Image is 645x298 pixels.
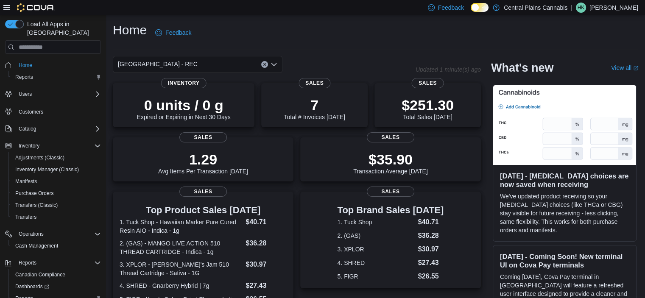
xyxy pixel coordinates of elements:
a: Transfers [12,212,40,222]
span: Sales [367,132,414,142]
span: Customers [19,109,43,115]
span: Transfers (Classic) [12,200,101,210]
span: Feedback [165,28,191,37]
div: Avg Items Per Transaction [DATE] [158,151,248,175]
span: Users [19,91,32,97]
p: 0 units / 0 g [137,97,231,114]
a: Inventory Manager (Classic) [12,164,82,175]
button: Manifests [8,175,104,187]
span: Adjustments (Classic) [15,154,64,161]
button: Reports [8,71,104,83]
span: Cash Management [12,241,101,251]
a: View allExternal link [611,64,638,71]
dt: 5. FIGR [338,272,415,281]
span: Sales [179,187,227,197]
button: Catalog [2,123,104,135]
span: Users [15,89,101,99]
p: 7 [284,97,345,114]
a: Dashboards [8,281,104,292]
span: Inventory Manager (Classic) [15,166,79,173]
dd: $40.71 [246,217,286,227]
button: Transfers (Classic) [8,199,104,211]
button: Operations [15,229,47,239]
span: Reports [15,258,101,268]
a: Home [15,60,36,70]
button: Users [15,89,35,99]
span: Customers [15,106,101,117]
dt: 3. XPLOR [338,245,415,253]
button: Reports [2,257,104,269]
span: Feedback [438,3,464,12]
span: Sales [299,78,330,88]
span: Reports [12,72,101,82]
dd: $40.71 [418,217,444,227]
span: Dashboards [15,283,49,290]
span: Purchase Orders [12,188,101,198]
span: Canadian Compliance [12,270,101,280]
button: Inventory [2,140,104,152]
dt: 3. XPLOR - [PERSON_NAME]'s Jam 510 Thread Cartridge - Sativa - 1G [120,260,242,277]
span: Adjustments (Classic) [12,153,101,163]
span: Load All Apps in [GEOGRAPHIC_DATA] [24,20,101,37]
a: Reports [12,72,36,82]
button: Canadian Compliance [8,269,104,281]
div: Expired or Expiring in Next 30 Days [137,97,231,120]
dd: $26.55 [418,271,444,281]
dt: 2. (GAS) - MANGO LIVE ACTION 510 THREAD CARTRIDGE - Indica - 1g [120,239,242,256]
div: Total # Invoices [DATE] [284,97,345,120]
p: $251.30 [402,97,454,114]
span: Manifests [12,176,101,187]
span: Cash Management [15,242,58,249]
span: Reports [15,74,33,81]
span: Sales [367,187,414,197]
div: Total Sales [DATE] [402,97,454,120]
a: Feedback [152,24,195,41]
h3: [DATE] - [MEDICAL_DATA] choices are now saved when receiving [500,172,629,189]
span: Inventory [161,78,207,88]
dt: 4. SHRED [338,259,415,267]
dd: $30.97 [246,259,286,270]
p: Updated 1 minute(s) ago [416,66,481,73]
button: Inventory [15,141,43,151]
img: Cova [17,3,55,12]
span: Sales [179,132,227,142]
a: Transfers (Classic) [12,200,61,210]
p: $35.90 [353,151,428,168]
dt: 1. Tuck Shop [338,218,415,226]
button: Inventory Manager (Classic) [8,164,104,175]
span: Catalog [19,125,36,132]
h3: Top Product Sales [DATE] [120,205,287,215]
span: Inventory Manager (Classic) [12,164,101,175]
button: Reports [15,258,40,268]
dd: $30.97 [418,244,444,254]
dd: $36.28 [418,231,444,241]
button: Cash Management [8,240,104,252]
dd: $27.43 [418,258,444,268]
h3: [DATE] - Coming Soon! New terminal UI on Cova Pay terminals [500,252,629,269]
button: Home [2,59,104,71]
span: HK [578,3,585,13]
dt: 1. Tuck Shop - Hawaiian Marker Pure Cured Resin AIO - Indica - 1g [120,218,242,235]
h3: Top Brand Sales [DATE] [338,205,444,215]
span: Home [19,62,32,69]
span: Purchase Orders [15,190,54,197]
p: 1.29 [158,151,248,168]
a: Adjustments (Classic) [12,153,68,163]
button: Transfers [8,211,104,223]
dd: $36.28 [246,238,286,248]
span: [GEOGRAPHIC_DATA] - REC [118,59,198,69]
span: Manifests [15,178,37,185]
span: Home [15,60,101,70]
button: Users [2,88,104,100]
dt: 4. SHRED - Gnarberry Hybrid | 7g [120,281,242,290]
button: Customers [2,105,104,117]
dt: 2. (GAS) [338,231,415,240]
span: Operations [19,231,44,237]
button: Operations [2,228,104,240]
span: Canadian Compliance [15,271,65,278]
span: Catalog [15,124,101,134]
a: Manifests [12,176,40,187]
span: Sales [412,78,444,88]
a: Cash Management [12,241,61,251]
